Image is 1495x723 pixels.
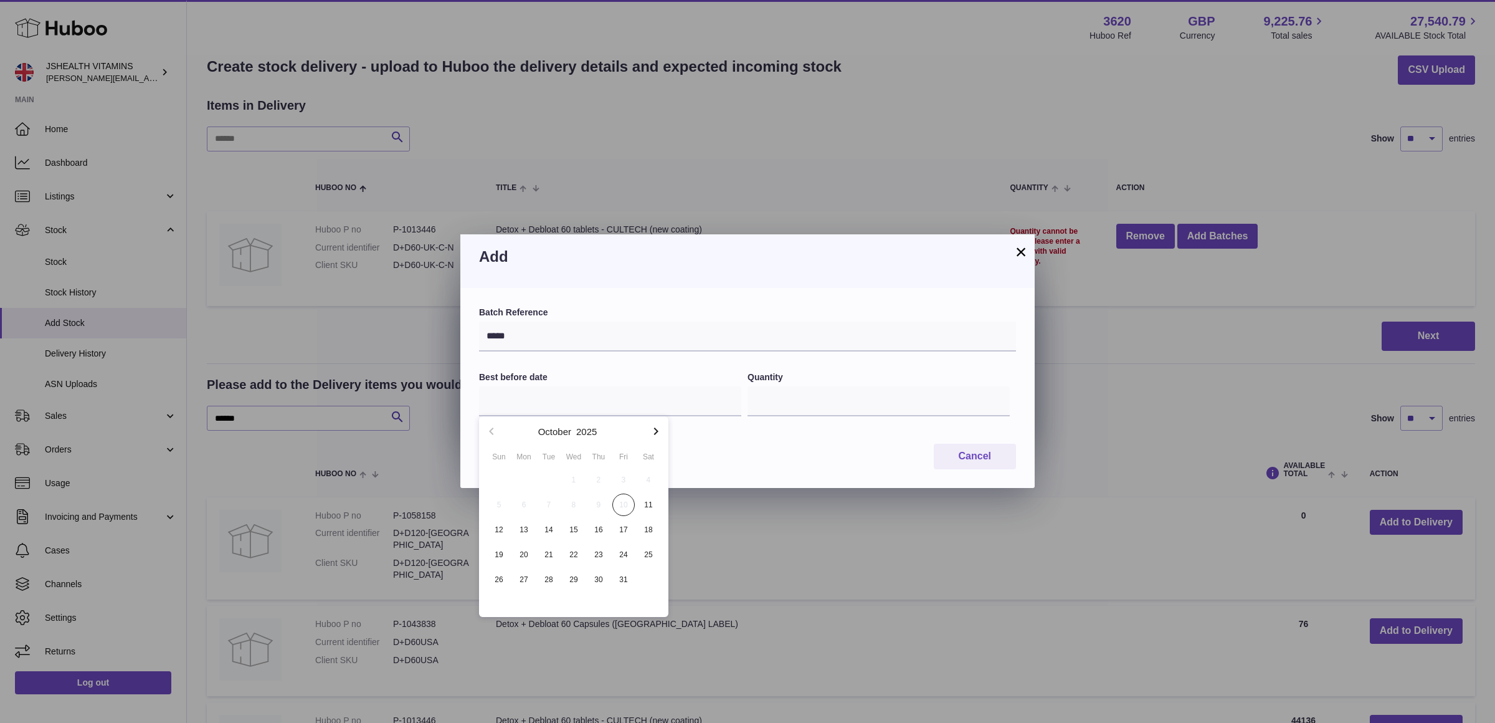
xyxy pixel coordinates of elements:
label: Best before date [479,371,741,383]
button: 19 [486,542,511,567]
button: 18 [636,517,661,542]
button: 22 [561,542,586,567]
span: 28 [538,568,560,591]
button: 11 [636,492,661,517]
span: 4 [637,469,660,491]
span: 5 [488,494,510,516]
h3: Add [479,247,1016,267]
button: 28 [536,567,561,592]
span: 25 [637,543,660,566]
span: 16 [587,519,610,541]
button: 16 [586,517,611,542]
button: 24 [611,542,636,567]
button: 9 [586,492,611,517]
button: 2025 [576,427,597,436]
span: 20 [513,543,535,566]
span: 11 [637,494,660,516]
span: 29 [562,568,585,591]
button: 21 [536,542,561,567]
button: 20 [511,542,536,567]
span: 27 [513,568,535,591]
button: 5 [486,492,511,517]
span: 12 [488,519,510,541]
span: 9 [587,494,610,516]
div: Thu [586,451,611,462]
button: 4 [636,467,661,492]
button: 8 [561,492,586,517]
button: 14 [536,517,561,542]
span: 6 [513,494,535,516]
span: 15 [562,519,585,541]
label: Batch Reference [479,307,1016,318]
span: 3 [612,469,635,491]
span: 13 [513,519,535,541]
button: October [538,427,571,436]
div: Wed [561,451,586,462]
label: Quantity [747,371,1010,383]
button: 3 [611,467,636,492]
button: 1 [561,467,586,492]
button: 15 [561,517,586,542]
button: 30 [586,567,611,592]
button: 7 [536,492,561,517]
span: 31 [612,568,635,591]
button: 13 [511,517,536,542]
span: 18 [637,519,660,541]
button: 2 [586,467,611,492]
button: 17 [611,517,636,542]
button: 29 [561,567,586,592]
button: × [1013,244,1028,259]
span: 1 [562,469,585,491]
span: 23 [587,543,610,566]
button: 26 [486,567,511,592]
button: 31 [611,567,636,592]
button: 12 [486,517,511,542]
button: 27 [511,567,536,592]
span: 24 [612,543,635,566]
button: Cancel [934,444,1016,469]
span: 21 [538,543,560,566]
span: 17 [612,519,635,541]
div: Sat [636,451,661,462]
button: 23 [586,542,611,567]
span: 8 [562,494,585,516]
button: 25 [636,542,661,567]
div: Fri [611,451,636,462]
span: 7 [538,494,560,516]
div: Sun [486,451,511,462]
span: 10 [612,494,635,516]
span: 26 [488,568,510,591]
span: 22 [562,543,585,566]
span: 19 [488,543,510,566]
div: Mon [511,451,536,462]
button: 6 [511,492,536,517]
span: 14 [538,519,560,541]
span: 30 [587,568,610,591]
div: Tue [536,451,561,462]
span: 2 [587,469,610,491]
button: 10 [611,492,636,517]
